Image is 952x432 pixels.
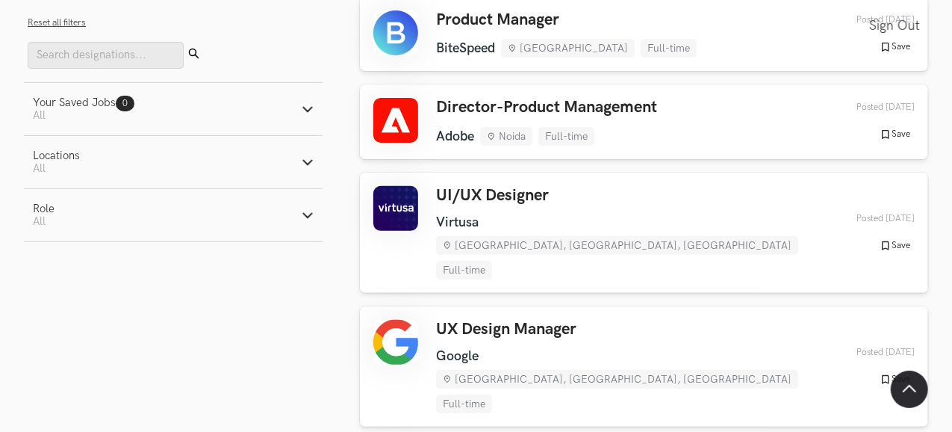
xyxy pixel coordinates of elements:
[28,42,184,69] input: Search
[24,136,323,188] button: LocationsAll
[24,83,323,135] button: Your Saved Jobs0 All
[436,395,492,413] li: Full-time
[28,17,86,28] button: Reset all filters
[875,239,915,253] button: Save
[436,261,492,280] li: Full-time
[821,347,915,358] div: 02nd Sep
[360,84,928,158] a: Director-Product Management Adobe Noida Full-time Posted [DATE] Save
[360,306,928,427] a: UX Design Manager Google [GEOGRAPHIC_DATA], [GEOGRAPHIC_DATA], [GEOGRAPHIC_DATA] Full-time Posted...
[641,39,697,58] li: Full-time
[436,370,798,389] li: [GEOGRAPHIC_DATA], [GEOGRAPHIC_DATA], [GEOGRAPHIC_DATA]
[821,213,915,224] div: 02nd Sep
[436,98,657,117] h3: Director-Product Management
[436,215,479,230] li: Virtusa
[875,128,915,141] button: Save
[821,14,915,25] div: 03rd Sep
[501,39,635,58] li: [GEOGRAPHIC_DATA]
[480,127,532,146] li: Noida
[33,109,46,122] span: All
[869,9,928,43] a: Sign Out
[538,127,594,146] li: Full-time
[436,186,821,206] h3: UI/UX Designer
[33,203,55,215] div: Role
[33,149,80,162] div: Locations
[436,10,697,30] h3: Product Manager
[33,96,134,109] div: Your Saved Jobs
[122,98,128,109] span: 0
[33,215,46,228] span: All
[821,102,915,113] div: 03rd Sep
[436,348,479,364] li: Google
[436,320,821,339] h3: UX Design Manager
[875,373,915,386] button: Save
[436,236,798,255] li: [GEOGRAPHIC_DATA], [GEOGRAPHIC_DATA], [GEOGRAPHIC_DATA]
[33,162,46,175] span: All
[436,40,495,56] li: BiteSpeed
[436,129,474,144] li: Adobe
[360,173,928,293] a: UI/UX Designer Virtusa [GEOGRAPHIC_DATA], [GEOGRAPHIC_DATA], [GEOGRAPHIC_DATA] Full-time Posted [...
[24,189,323,241] button: RoleAll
